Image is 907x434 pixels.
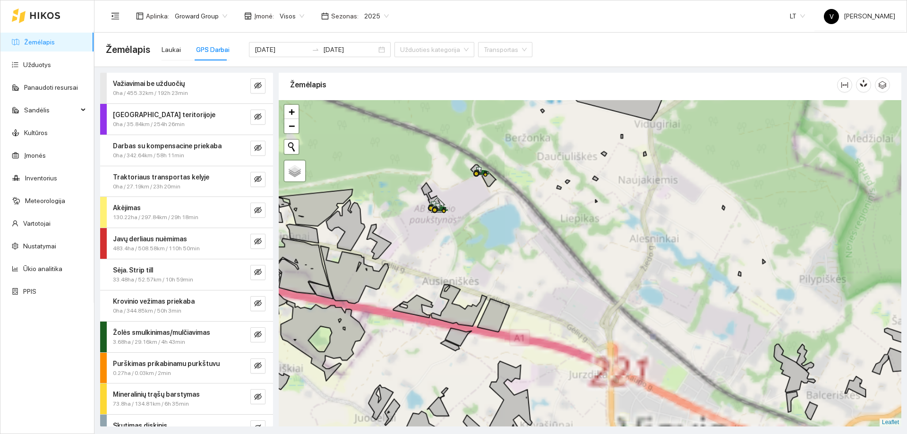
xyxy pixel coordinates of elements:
strong: [GEOGRAPHIC_DATA] teritorijoje [113,111,215,119]
span: 0ha / 27.19km / 23h 20min [113,182,180,191]
span: Visos [280,9,304,23]
button: eye-invisible [250,296,265,311]
strong: Akėjimas [113,204,141,212]
div: Akėjimas130.22ha / 297.84km / 29h 18mineye-invisible [100,197,273,228]
div: Sėja. Strip till33.48ha / 52.57km / 10h 59mineye-invisible [100,259,273,290]
span: eye-invisible [254,238,262,247]
input: Pabaigos data [323,44,376,55]
div: Mineralinių trąšų barstymas73.8ha / 134.81km / 6h 35mineye-invisible [100,383,273,414]
span: Įmonė : [254,11,274,21]
div: Javų derliaus nuėmimas483.4ha / 508.58km / 110h 50mineye-invisible [100,228,273,259]
strong: Darbas su kompensacine priekaba [113,142,222,150]
span: 73.8ha / 134.81km / 6h 35min [113,400,189,408]
a: Nustatymai [23,242,56,250]
span: 0ha / 344.85km / 50h 3min [113,306,181,315]
div: Traktoriaus transportas kelyje0ha / 27.19km / 23h 20mineye-invisible [100,166,273,197]
a: Leaflet [882,419,899,425]
span: LT [790,9,805,23]
span: eye-invisible [254,175,262,184]
span: eye-invisible [254,82,262,91]
div: GPS Darbai [196,44,230,55]
span: layout [136,12,144,20]
a: Panaudoti resursai [24,84,78,91]
strong: Traktoriaus transportas kelyje [113,173,209,181]
span: 130.22ha / 297.84km / 29h 18min [113,213,198,222]
span: eye-invisible [254,268,262,277]
button: eye-invisible [250,78,265,94]
span: 0ha / 35.84km / 254h 26min [113,120,185,129]
span: 2025 [364,9,389,23]
a: Vartotojai [23,220,51,227]
button: eye-invisible [250,389,265,404]
strong: Žolės smulkinimas/mulčiavimas [113,329,210,336]
a: Layers [284,161,305,181]
button: Initiate a new search [284,140,299,154]
button: eye-invisible [250,203,265,218]
span: to [312,46,319,53]
a: Užduotys [23,61,51,68]
strong: Mineralinių trąšų barstymas [113,391,200,398]
div: Laukai [162,44,181,55]
a: Kultūros [24,129,48,136]
a: Žemėlapis [24,38,55,46]
span: eye-invisible [254,206,262,215]
span: − [289,120,295,132]
span: eye-invisible [254,393,262,402]
input: Pradžios data [255,44,308,55]
span: eye-invisible [254,331,262,340]
button: eye-invisible [250,358,265,374]
span: menu-fold [111,12,120,20]
button: eye-invisible [250,172,265,187]
strong: Sėja. Strip till [113,266,153,274]
strong: Važiavimai be užduočių [113,80,185,87]
span: column-width [838,81,852,89]
button: eye-invisible [250,141,265,156]
strong: Krovinio vežimas priekaba [113,298,195,305]
strong: Javų derliaus nuėmimas [113,235,187,243]
button: menu-fold [106,7,125,26]
span: 0.27ha / 0.03km / 2min [113,369,171,378]
span: + [289,106,295,118]
div: Purškimas prikabinamu purkštuvu0.27ha / 0.03km / 2mineye-invisible [100,353,273,383]
button: column-width [837,77,852,93]
div: Darbas su kompensacine priekaba0ha / 342.64km / 58h 11mineye-invisible [100,135,273,166]
div: Krovinio vežimas priekaba0ha / 344.85km / 50h 3mineye-invisible [100,290,273,321]
span: Žemėlapis [106,42,150,57]
div: Žemėlapis [290,71,837,98]
span: 0ha / 342.64km / 58h 11min [113,151,184,160]
span: V [830,9,834,24]
button: eye-invisible [250,234,265,249]
span: shop [244,12,252,20]
a: PPIS [23,288,36,295]
span: eye-invisible [254,299,262,308]
span: swap-right [312,46,319,53]
button: eye-invisible [250,327,265,342]
button: eye-invisible [250,110,265,125]
div: Važiavimai be užduočių0ha / 455.32km / 192h 23mineye-invisible [100,73,273,103]
a: Zoom in [284,105,299,119]
a: Ūkio analitika [23,265,62,272]
span: eye-invisible [254,362,262,371]
a: Meteorologija [25,197,65,204]
span: calendar [321,12,329,20]
span: Sandėlis [24,101,78,119]
span: eye-invisible [254,113,262,122]
a: Inventorius [25,174,57,182]
div: [GEOGRAPHIC_DATA] teritorijoje0ha / 35.84km / 254h 26mineye-invisible [100,104,273,135]
span: 483.4ha / 508.58km / 110h 50min [113,244,200,253]
div: Žolės smulkinimas/mulčiavimas3.68ha / 29.16km / 4h 43mineye-invisible [100,322,273,352]
span: Sezonas : [331,11,359,21]
a: Zoom out [284,119,299,133]
span: [PERSON_NAME] [824,12,895,20]
span: eye-invisible [254,424,262,433]
span: eye-invisible [254,144,262,153]
span: 33.48ha / 52.57km / 10h 59min [113,275,193,284]
strong: Skutimas diskinis [113,422,167,429]
span: Groward Group [175,9,227,23]
span: 0ha / 455.32km / 192h 23min [113,89,188,98]
span: Aplinka : [146,11,169,21]
span: 3.68ha / 29.16km / 4h 43min [113,338,185,347]
button: eye-invisible [250,265,265,280]
strong: Purškimas prikabinamu purkštuvu [113,360,220,367]
a: Įmonės [24,152,46,159]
